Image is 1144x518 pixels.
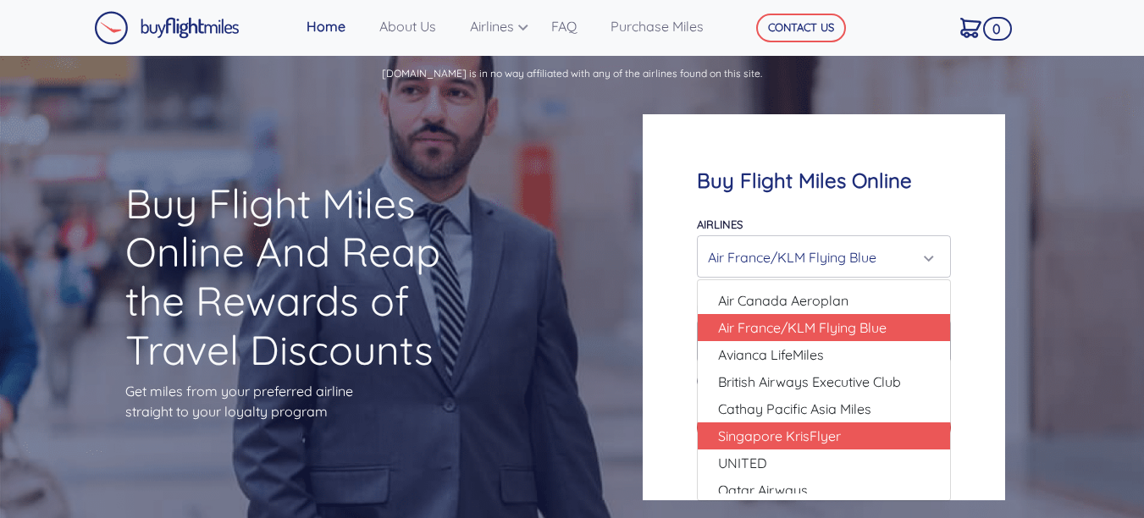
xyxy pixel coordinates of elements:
p: Get miles from your preferred airline straight to your loyalty program [125,381,501,422]
span: Qatar Airways [718,480,808,500]
span: UNITED [718,453,767,473]
h1: Buy Flight Miles Online And Reap the Rewards of Travel Discounts [125,179,501,374]
span: 0 [983,17,1012,41]
span: Cathay Pacific Asia Miles [718,399,871,419]
a: Home [300,9,373,43]
a: Buy Flight Miles Logo [94,7,240,49]
label: Airlines [697,218,743,231]
a: Purchase Miles [604,9,731,43]
span: British Airways Executive Club [718,372,901,392]
span: Avianca LifeMiles [718,344,824,365]
h4: Buy Flight Miles Online [697,168,951,193]
a: Airlines [463,9,544,43]
img: Cart [960,18,981,38]
a: 0 [953,9,1005,45]
button: CONTACT US [756,14,846,42]
span: Air France/KLM Flying Blue [718,317,887,338]
span: Singapore KrisFlyer [718,426,841,446]
a: FAQ [544,9,604,43]
img: Buy Flight Miles Logo [94,11,240,45]
a: About Us [373,9,463,43]
div: Air France/KLM Flying Blue [708,241,930,273]
span: Air Canada Aeroplan [718,290,848,311]
button: Air France/KLM Flying Blue [697,235,951,278]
